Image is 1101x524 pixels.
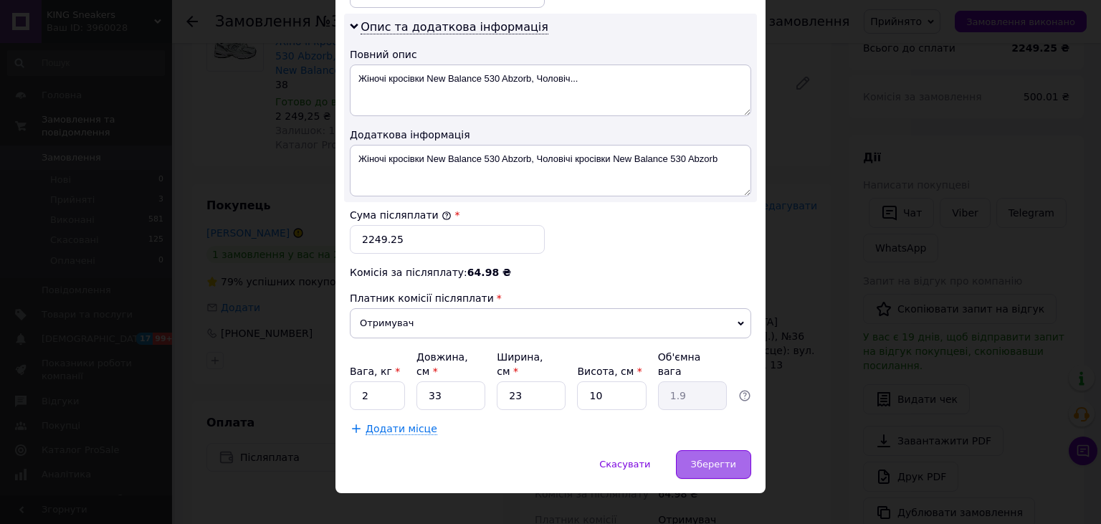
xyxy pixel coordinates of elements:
[599,459,650,470] span: Скасувати
[467,267,511,278] span: 64.98 ₴
[350,145,751,196] textarea: Жіночі кросівки New Balance 530 Abzorb, Чоловічі кросівки New Balance 530 Abzorb
[361,20,548,34] span: Опис та додаткова інформація
[350,47,751,62] div: Повний опис
[350,308,751,338] span: Отримувач
[350,209,452,221] label: Сума післяплати
[350,265,751,280] div: Комісія за післяплату:
[658,350,727,378] div: Об'ємна вага
[691,459,736,470] span: Зберегти
[350,128,751,142] div: Додаткова інформація
[416,351,468,377] label: Довжина, см
[497,351,543,377] label: Ширина, см
[350,366,400,377] label: Вага, кг
[350,65,751,116] textarea: Жіночі кросівки New Balance 530 Abzorb, Чоловіч...
[577,366,642,377] label: Висота, см
[350,292,494,304] span: Платник комісії післяплати
[366,423,437,435] span: Додати місце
